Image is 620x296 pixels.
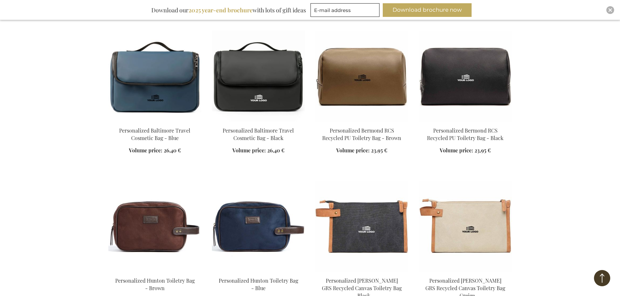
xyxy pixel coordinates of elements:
[440,147,473,154] font: Volume price:
[419,269,512,275] a: Personalized Bosler GRS Recycled Canvas Toiletry Bag - Greige
[608,8,612,12] img: Close
[129,147,181,154] a: Volume price: 26,40 €
[119,127,190,141] a: Personalized Baltimore Travel Cosmetic Bag - Blue
[315,181,408,272] img: Personalized Bosler GRS Recycled Canvas Toiletry Bag - Black
[253,6,306,14] font: with lots of gift ideas
[310,3,379,17] input: E-mail address
[393,6,462,13] font: Download brochure now
[475,147,491,154] font: 23,95 €
[383,3,472,17] button: Download brochure now
[108,269,201,275] a: Personalized Hunton Toiletry Bag - Brown
[371,147,387,154] font: 23,95 €
[427,127,503,141] a: Personalized Bermond RCS Recycled PU Toiletry Bag - Black
[419,31,512,122] img: Personalized Bermond RCS Recycled PU Toiletry Bag - Black
[212,269,305,275] a: Personalized Hunton Toiletry Bag - Blue
[223,127,294,141] a: Personalized Baltimore Travel Cosmetic Bag - Black
[440,147,491,154] a: Volume price: 23,95 €
[336,147,370,154] font: Volume price:
[212,119,305,125] a: Personalized Baltimore Travel Toiletry Bag - Black
[232,147,284,154] a: Volume price: 26,40 €
[315,119,408,125] a: Personalized Bermond RCS Recycled PU Toiletry Bag - Brown
[151,6,188,14] font: Download our
[188,6,253,14] font: 2025 year-end brochure
[315,31,408,122] img: Personalized Bermond RCS Recycled PU Toiletry Bag - Brown
[164,147,181,154] font: 26,40 €
[315,269,408,275] a: Personalized Bosler GRS Recycled Canvas Toiletry Bag - Black
[108,119,201,125] a: Personalized Baltimore Travel Toiletry Bag - Blue
[606,6,614,14] div: Close
[310,3,381,19] form: marketing offers and promotions
[108,181,201,272] img: Personalized Hunton Toiletry Bag - Brown
[108,31,201,122] img: Personalized Baltimore Travel Toiletry Bag - Blue
[419,119,512,125] a: Personalized Bermond RCS Recycled PU Toiletry Bag - Black
[232,147,266,154] font: Volume price:
[212,31,305,122] img: Personalized Baltimore Travel Toiletry Bag - Black
[129,147,162,154] font: Volume price:
[212,181,305,272] img: Personalized Hunton Toiletry Bag - Blue
[219,277,298,291] a: Personalized Hunton Toiletry Bag - Blue
[322,127,401,141] a: Personalized Bermond RCS Recycled PU Toiletry Bag - Brown
[267,147,284,154] font: 26,40 €
[419,181,512,272] img: Personalized Bosler GRS Recycled Canvas Toiletry Bag - Greige
[115,277,195,291] a: Personalized Hunton Toiletry Bag - Brown
[336,147,387,154] a: Volume price: 23,95 €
